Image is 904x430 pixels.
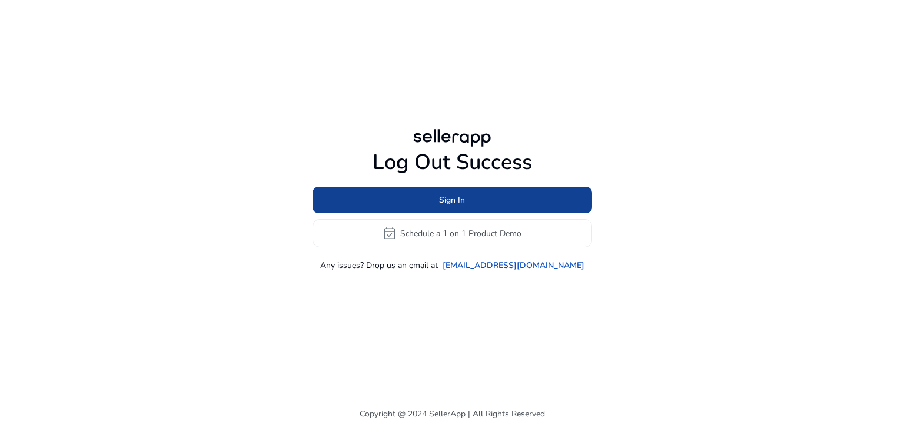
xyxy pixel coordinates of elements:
[443,259,584,272] a: [EMAIL_ADDRESS][DOMAIN_NAME]
[313,150,592,175] h1: Log Out Success
[439,194,465,206] span: Sign In
[320,259,438,272] p: Any issues? Drop us an email at
[383,226,397,240] span: event_available
[313,219,592,247] button: event_availableSchedule a 1 on 1 Product Demo
[313,187,592,213] button: Sign In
